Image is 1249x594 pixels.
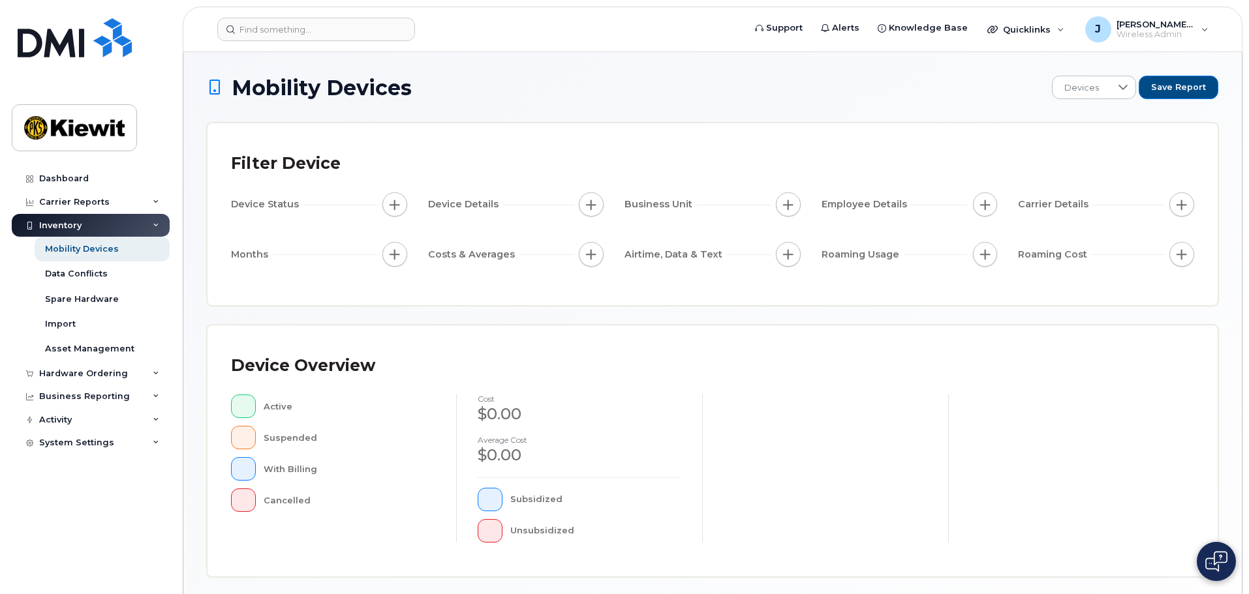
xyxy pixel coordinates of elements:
[1151,82,1206,93] span: Save Report
[478,403,681,425] div: $0.00
[264,394,436,418] div: Active
[510,488,682,511] div: Subsidized
[231,198,303,211] span: Device Status
[1018,248,1091,261] span: Roaming Cost
[1018,198,1092,211] span: Carrier Details
[822,198,911,211] span: Employee Details
[428,198,502,211] span: Device Details
[232,76,412,99] span: Mobility Devices
[822,248,903,261] span: Roaming Usage
[231,349,375,383] div: Device Overview
[264,457,436,481] div: With Billing
[264,488,436,512] div: Cancelled
[1205,551,1227,572] img: Open chat
[264,426,436,449] div: Suspended
[478,444,681,466] div: $0.00
[624,198,696,211] span: Business Unit
[1139,76,1218,99] button: Save Report
[231,147,341,181] div: Filter Device
[231,248,272,261] span: Months
[1053,76,1111,100] span: Devices
[428,248,519,261] span: Costs & Averages
[478,394,681,403] h4: cost
[478,436,681,444] h4: Average cost
[510,519,682,542] div: Unsubsidized
[624,248,726,261] span: Airtime, Data & Text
